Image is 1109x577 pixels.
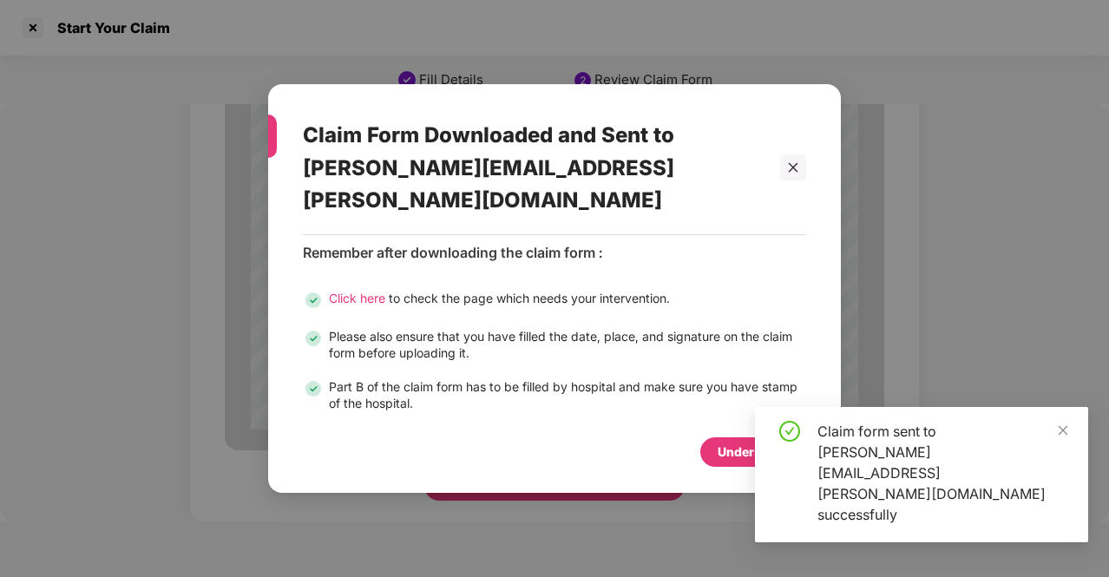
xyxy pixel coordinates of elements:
div: Claim form sent to [PERSON_NAME][EMAIL_ADDRESS][PERSON_NAME][DOMAIN_NAME] successfully [817,421,1067,525]
img: svg+xml;base64,PHN2ZyB3aWR0aD0iMjQiIGhlaWdodD0iMjQiIHZpZXdCb3g9IjAgMCAyNCAyNCIgZmlsbD0ibm9uZSIgeG... [303,378,324,399]
span: close [1057,424,1069,436]
span: close [787,161,799,174]
img: svg+xml;base64,PHN2ZyB3aWR0aD0iMjQiIGhlaWdodD0iMjQiIHZpZXdCb3g9IjAgMCAyNCAyNCIgZmlsbD0ibm9uZSIgeG... [303,290,324,311]
div: Claim Form Downloaded and Sent to [PERSON_NAME][EMAIL_ADDRESS][PERSON_NAME][DOMAIN_NAME] [303,102,764,234]
div: Please also ensure that you have filled the date, place, and signature on the claim form before u... [329,328,806,361]
img: svg+xml;base64,PHN2ZyB3aWR0aD0iMjQiIGhlaWdodD0iMjQiIHZpZXdCb3g9IjAgMCAyNCAyNCIgZmlsbD0ibm9uZSIgeG... [303,328,324,349]
span: check-circle [779,421,800,442]
div: Remember after downloading the claim form : [303,244,806,262]
div: Part B of the claim form has to be filled by hospital and make sure you have stamp of the hospital. [329,378,806,411]
div: to check the page which needs your intervention. [329,290,670,311]
div: Understood [718,443,789,462]
span: Click here [329,291,385,305]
